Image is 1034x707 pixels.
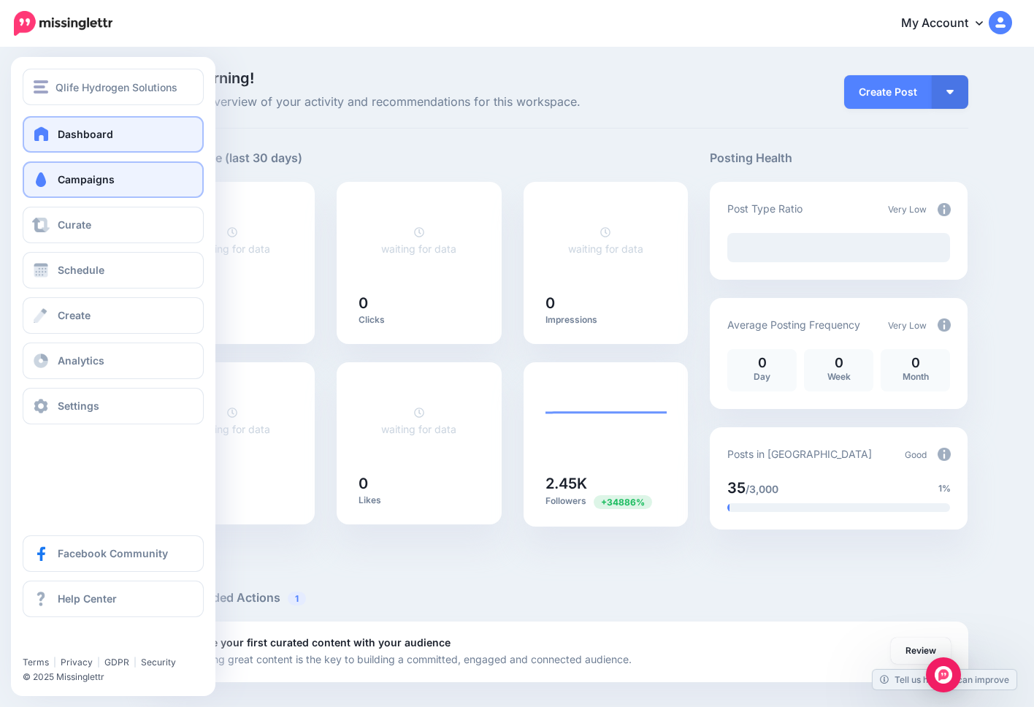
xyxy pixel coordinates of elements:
a: Terms [23,657,49,668]
a: Campaigns [23,161,204,198]
span: Qlife Hydrogen Solutions [55,79,177,96]
p: Likes [359,494,480,506]
a: Facebook Community [23,535,204,572]
a: GDPR [104,657,129,668]
a: waiting for data [381,226,456,255]
a: waiting for data [195,406,270,435]
span: | [134,657,137,668]
span: 35 [727,479,746,497]
a: Tell us how we can improve [873,670,1016,689]
span: Facebook Community [58,547,168,559]
a: waiting for data [195,226,270,255]
a: Security [141,657,176,668]
div: Open Intercom Messenger [926,657,961,692]
h5: 0 [359,296,480,310]
a: Review [891,638,951,664]
p: Impressions [545,314,667,326]
a: Dashboard [23,116,204,153]
h5: 0 [172,476,294,491]
p: Sharing great content is the key to building a committed, engaged and connected audience. [188,651,632,668]
span: | [53,657,56,668]
p: Posts in [GEOGRAPHIC_DATA] [727,446,872,462]
p: Average Posting Frequency [727,316,860,333]
h5: 0 [172,296,294,310]
span: 1 [288,592,306,605]
a: waiting for data [381,406,456,435]
span: Day [754,371,770,382]
span: Very Low [888,204,927,215]
p: Post Type Ratio [727,200,803,217]
a: Settings [23,388,204,424]
span: Dashboard [58,128,113,140]
a: waiting for data [568,226,643,255]
span: Schedule [58,264,104,276]
span: Help Center [58,592,117,605]
h5: Posting Health [710,149,968,167]
img: Missinglettr [14,11,112,36]
li: © 2025 Missinglettr [23,670,215,684]
h5: 0 [359,476,480,491]
a: My Account [886,6,1012,42]
h5: 0 [545,296,667,310]
img: arrow-down-white.png [946,90,954,94]
a: Create [23,297,204,334]
h5: 2.45K [545,476,667,491]
a: Analytics [23,343,204,379]
a: Curate [23,207,204,243]
span: Good [905,449,927,460]
a: Privacy [61,657,93,668]
p: Clicks [359,314,480,326]
span: Very Low [888,320,927,331]
img: menu.png [34,80,48,93]
p: 0 [888,356,943,370]
span: Campaigns [58,173,115,186]
a: Help Center [23,581,204,617]
span: 1% [938,481,951,496]
span: Settings [58,400,99,412]
img: info-circle-grey.png [938,318,951,332]
span: /3,000 [746,483,778,495]
p: Retweets [172,494,294,506]
button: Qlife Hydrogen Solutions [23,69,204,105]
img: info-circle-grey.png [938,203,951,216]
img: info-circle-grey.png [938,448,951,461]
span: Week [827,371,851,382]
span: Here's an overview of your activity and recommendations for this workspace. [150,93,689,112]
div: 1% of your posts in the last 30 days have been from Drip Campaigns [727,503,729,512]
a: Schedule [23,252,204,288]
span: | [97,657,100,668]
span: Curate [58,218,91,231]
h5: Recommended Actions [150,589,968,607]
span: Create [58,309,91,321]
iframe: Twitter Follow Button [23,635,136,650]
p: Posts [172,314,294,326]
p: 0 [735,356,789,370]
p: 0 [811,356,866,370]
b: Share your first curated content with your audience [188,636,451,649]
a: Create Post [844,75,932,109]
p: Followers [545,494,667,508]
span: Previous period: 7 [594,495,652,509]
h5: Performance (last 30 days) [150,149,302,167]
span: Analytics [58,354,104,367]
span: Month [903,371,929,382]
